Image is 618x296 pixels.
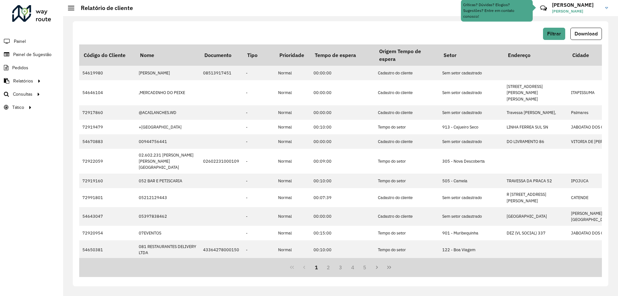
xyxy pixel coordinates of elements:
[310,134,375,149] td: 00:00:00
[310,149,375,174] td: 00:09:00
[200,149,243,174] td: 02602231000109
[136,66,200,80] td: [PERSON_NAME]
[79,207,136,226] td: 54643047
[243,80,275,105] td: -
[12,104,24,111] span: Tático
[310,240,375,259] td: 00:10:00
[439,120,503,134] td: 913 - Cajueiro Seco
[200,66,243,80] td: 08513917451
[310,207,375,226] td: 00:00:00
[275,188,310,207] td: Normal
[136,207,200,226] td: 05397838462
[547,31,561,36] span: Filtrar
[334,261,347,273] button: 3
[243,66,275,80] td: -
[375,149,439,174] td: Tempo do setor
[136,120,200,134] td: +[GEOGRAPHIC_DATA]
[439,44,503,66] th: Setor
[136,80,200,105] td: ,MERCADINHO DO PEIXE
[275,226,310,240] td: Normal
[375,207,439,226] td: Cadastro do cliente
[375,105,439,120] td: Cadastro do cliente
[79,120,136,134] td: 72919479
[375,226,439,240] td: Tempo do setor
[439,207,503,226] td: Sem setor cadastrado
[243,134,275,149] td: -
[503,105,568,120] td: Travessa [PERSON_NAME],
[79,226,136,240] td: 72920954
[136,240,200,259] td: 081 RESTAURANTES DELIVERY LTDA
[570,28,602,40] button: Download
[275,207,310,226] td: Normal
[371,261,383,273] button: Next Page
[310,44,375,66] th: Tempo de espera
[439,149,503,174] td: 305 - Nova Descoberta
[503,120,568,134] td: LINHA FERREA SUL SN
[275,174,310,188] td: Normal
[136,44,200,66] th: Nome
[310,105,375,120] td: 00:00:00
[136,105,200,120] td: @ACAILANCHES.WD
[275,44,310,66] th: Prioridade
[79,174,136,188] td: 72919160
[79,66,136,80] td: 54619980
[243,207,275,226] td: -
[136,188,200,207] td: 05212129443
[243,188,275,207] td: -
[136,174,200,188] td: 052 BAR E PETISCARIA
[310,226,375,240] td: 00:15:00
[136,226,200,240] td: 07EVENTOS
[375,174,439,188] td: Tempo do setor
[359,261,371,273] button: 5
[375,66,439,80] td: Cadastro do cliente
[79,105,136,120] td: 72917860
[243,226,275,240] td: -
[310,174,375,188] td: 00:10:00
[14,38,26,45] span: Painel
[243,44,275,66] th: Tipo
[13,51,51,58] span: Painel de Sugestão
[136,149,200,174] td: 02.602.231 [PERSON_NAME] [PERSON_NAME][GEOGRAPHIC_DATA]
[543,28,565,40] button: Filtrar
[375,120,439,134] td: Tempo do setor
[200,240,243,259] td: 43364278000150
[310,188,375,207] td: 00:07:39
[243,149,275,174] td: -
[310,261,323,273] button: 1
[136,134,200,149] td: 00944756441
[275,134,310,149] td: Normal
[503,134,568,149] td: DO LIVRAMENTO 86
[13,91,33,98] span: Consultas
[503,80,568,105] td: [STREET_ADDRESS][PERSON_NAME][PERSON_NAME]
[310,80,375,105] td: 00:00:00
[439,66,503,80] td: Sem setor cadastrado
[79,188,136,207] td: 72991801
[79,44,136,66] th: Código do Cliente
[243,105,275,120] td: -
[275,80,310,105] td: Normal
[79,240,136,259] td: 54650381
[275,66,310,80] td: Normal
[375,80,439,105] td: Cadastro do cliente
[12,64,28,71] span: Pedidos
[79,149,136,174] td: 72922059
[13,78,33,84] span: Relatórios
[537,1,550,15] a: Contato Rápido
[322,261,334,273] button: 2
[243,240,275,259] td: -
[439,174,503,188] td: 505 - Camela
[375,44,439,66] th: Origem Tempo de espera
[575,31,598,36] span: Download
[275,240,310,259] td: Normal
[79,80,136,105] td: 54646104
[243,120,275,134] td: -
[503,207,568,226] td: [GEOGRAPHIC_DATA]
[439,188,503,207] td: Sem setor cadastrado
[375,134,439,149] td: Cadastro do cliente
[439,80,503,105] td: Sem setor cadastrado
[243,174,275,188] td: -
[275,105,310,120] td: Normal
[439,105,503,120] td: Sem setor cadastrado
[200,44,243,66] th: Documento
[439,226,503,240] td: 901 - Muribequinha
